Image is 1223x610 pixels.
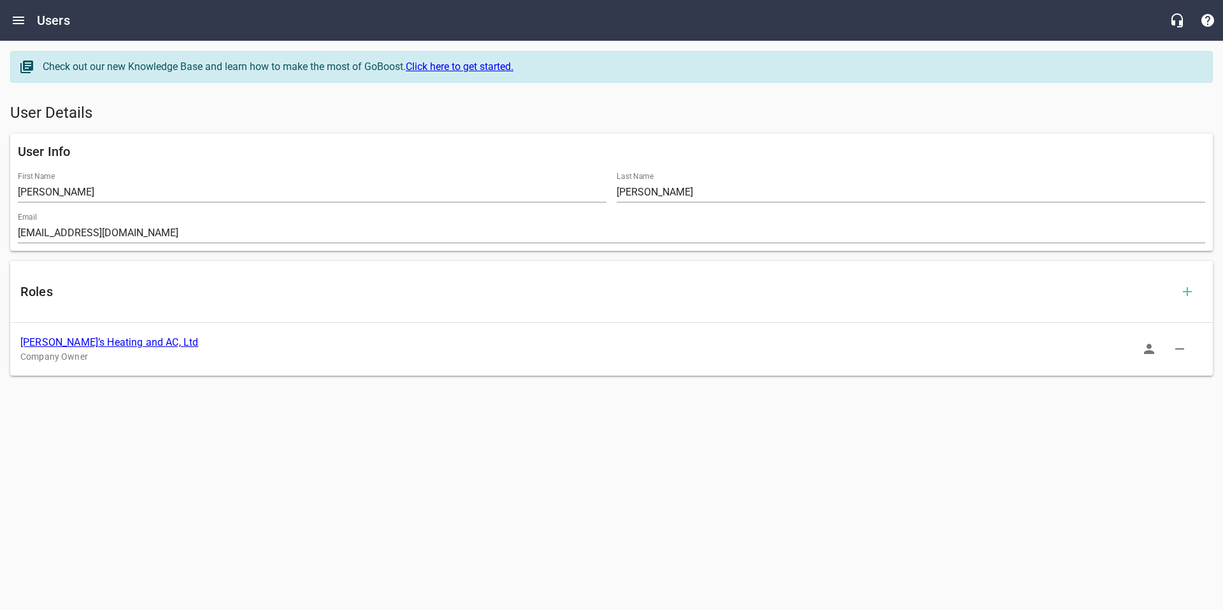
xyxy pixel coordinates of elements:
[43,59,1199,74] div: Check out our new Knowledge Base and learn how to make the most of GoBoost.
[37,10,70,31] h6: Users
[10,103,1213,124] h5: User Details
[1162,5,1192,36] button: Live Chat
[1172,276,1203,307] button: Add Role
[617,173,654,180] label: Last Name
[18,213,37,221] label: Email
[1192,5,1223,36] button: Support Portal
[406,60,513,73] a: Click here to get started.
[1164,334,1195,364] button: Delete Role
[18,173,55,180] label: First Name
[1134,334,1164,364] button: Sign In as Role
[3,5,34,36] button: Open drawer
[20,281,1172,302] h6: Roles
[20,350,1182,364] p: Company Owner
[20,336,198,348] a: [PERSON_NAME]’s Heating and AC, Ltd
[18,141,1205,162] h6: User Info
